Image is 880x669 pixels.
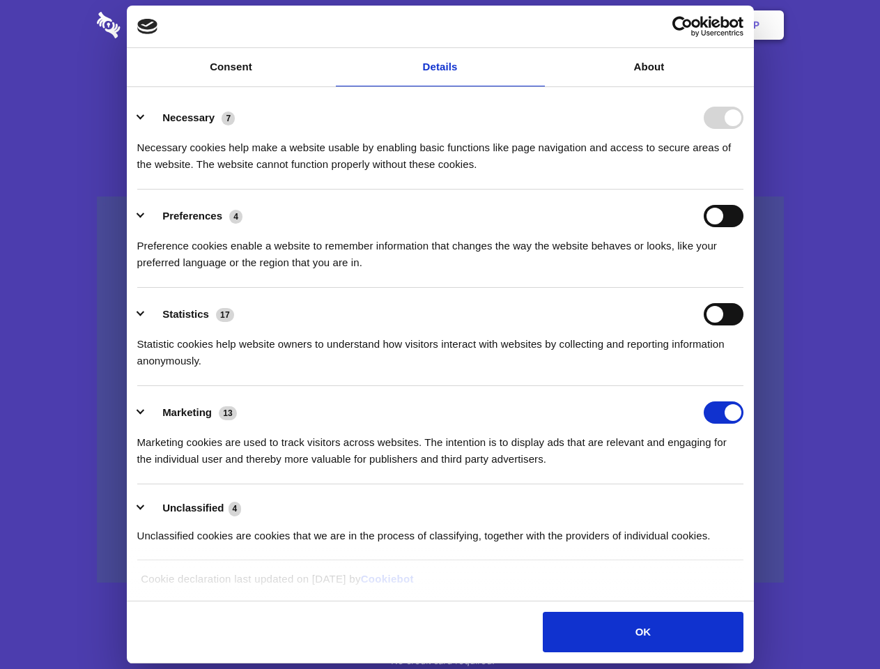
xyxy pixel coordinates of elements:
span: 4 [229,502,242,516]
iframe: Drift Widget Chat Controller [810,599,863,652]
button: Unclassified (4) [137,500,250,517]
span: 7 [222,111,235,125]
div: Necessary cookies help make a website usable by enabling basic functions like page navigation and... [137,129,743,173]
div: Cookie declaration last updated on [DATE] by [130,571,750,598]
button: Statistics (17) [137,303,243,325]
a: Pricing [409,3,470,47]
div: Statistic cookies help website owners to understand how visitors interact with websites by collec... [137,325,743,369]
a: Contact [565,3,629,47]
a: Usercentrics Cookiebot - opens in a new window [622,16,743,37]
img: logo-wordmark-white-trans-d4663122ce5f474addd5e946df7df03e33cb6a1c49d2221995e7729f52c070b2.svg [97,12,216,38]
span: 4 [229,210,242,224]
div: Preference cookies enable a website to remember information that changes the way the website beha... [137,227,743,271]
label: Necessary [162,111,215,123]
label: Statistics [162,308,209,320]
h4: Auto-redaction of sensitive data, encrypted data sharing and self-destructing private chats. Shar... [97,127,784,173]
div: Unclassified cookies are cookies that we are in the process of classifying, together with the pro... [137,517,743,544]
button: Necessary (7) [137,107,244,129]
button: Preferences (4) [137,205,252,227]
a: Consent [127,48,336,86]
button: Marketing (13) [137,401,246,424]
label: Marketing [162,406,212,418]
a: Details [336,48,545,86]
a: About [545,48,754,86]
a: Cookiebot [361,573,414,585]
div: Marketing cookies are used to track visitors across websites. The intention is to display ads tha... [137,424,743,468]
a: Login [632,3,693,47]
img: logo [137,19,158,34]
span: 13 [219,406,237,420]
button: OK [543,612,743,652]
span: 17 [216,308,234,322]
h1: Eliminate Slack Data Loss. [97,63,784,113]
a: Wistia video thumbnail [97,197,784,583]
label: Preferences [162,210,222,222]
